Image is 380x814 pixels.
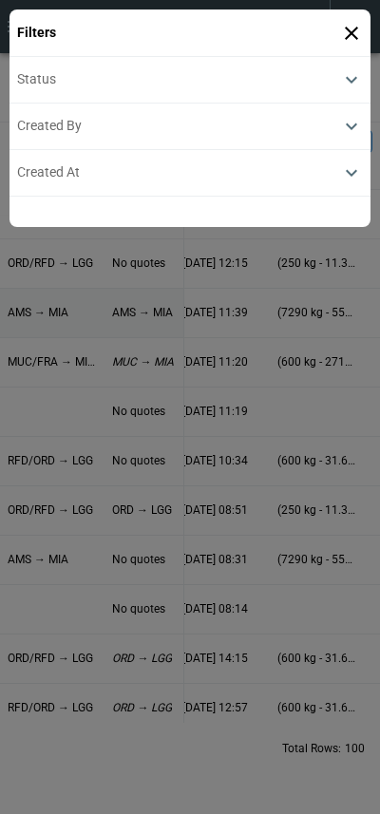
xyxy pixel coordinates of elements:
[17,115,363,138] button: Created By
[17,71,56,87] span: Status
[17,118,82,134] span: Created By
[17,161,363,184] button: Created At
[17,164,80,180] span: Created At
[17,68,363,91] button: Status
[17,25,56,41] p: Filters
